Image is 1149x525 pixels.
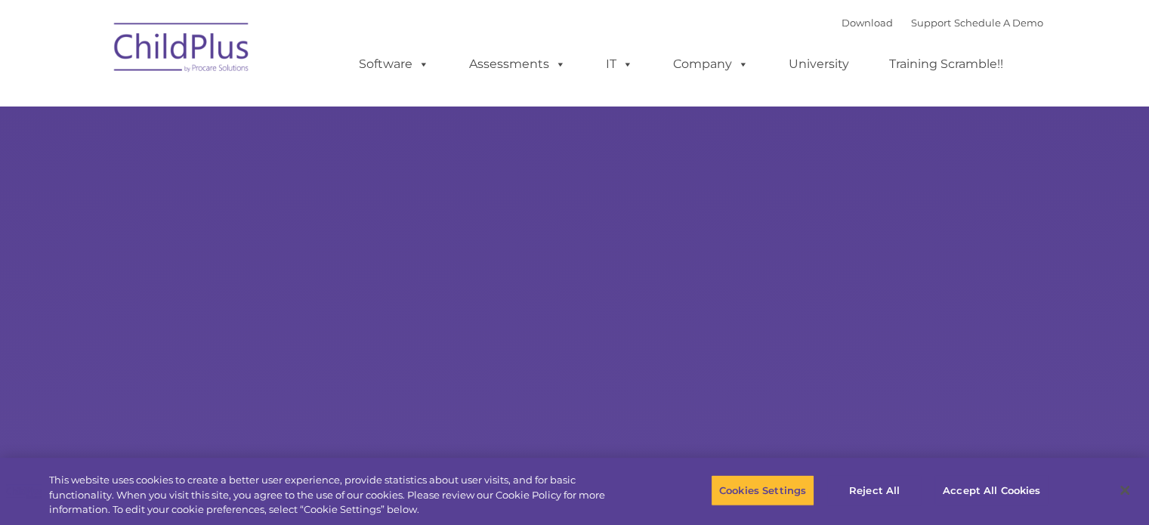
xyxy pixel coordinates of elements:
[49,473,632,517] div: This website uses cookies to create a better user experience, provide statistics about user visit...
[591,49,648,79] a: IT
[711,474,814,506] button: Cookies Settings
[344,49,444,79] a: Software
[911,17,951,29] a: Support
[842,17,893,29] a: Download
[454,49,581,79] a: Assessments
[1108,474,1141,507] button: Close
[107,12,258,88] img: ChildPlus by Procare Solutions
[842,17,1043,29] font: |
[827,474,922,506] button: Reject All
[774,49,864,79] a: University
[934,474,1049,506] button: Accept All Cookies
[954,17,1043,29] a: Schedule A Demo
[658,49,764,79] a: Company
[874,49,1018,79] a: Training Scramble!!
